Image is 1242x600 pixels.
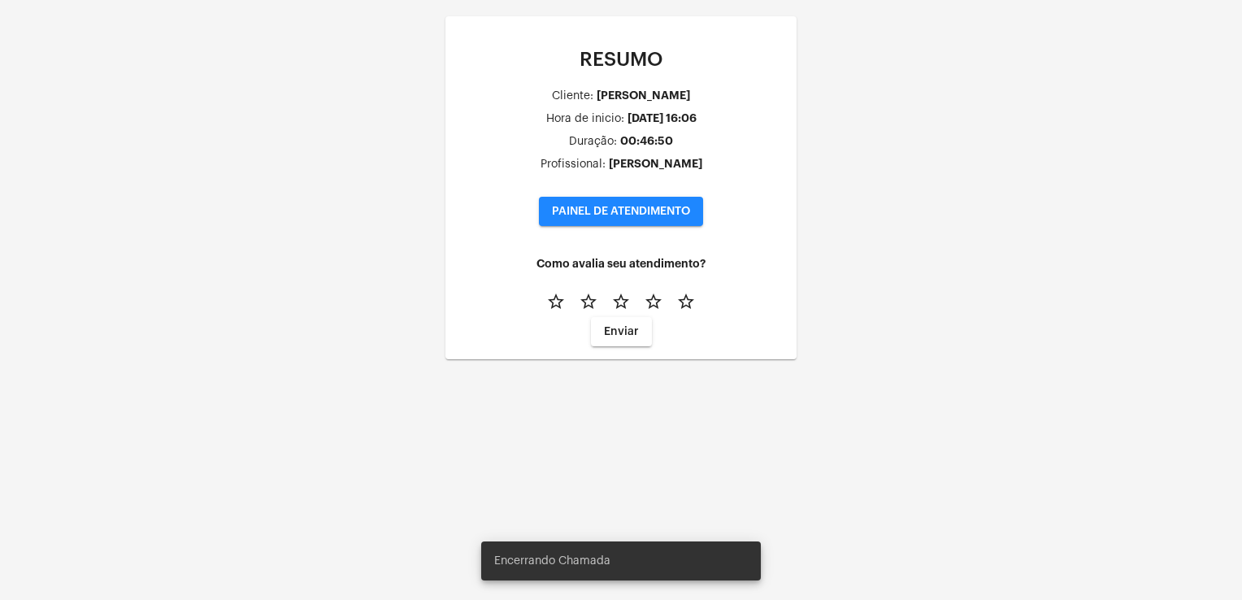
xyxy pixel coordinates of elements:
[611,292,631,311] mat-icon: star_border
[609,158,702,170] div: [PERSON_NAME]
[458,49,784,70] p: RESUMO
[644,292,663,311] mat-icon: star_border
[604,326,639,337] span: Enviar
[494,553,610,569] span: Encerrando Chamada
[676,292,696,311] mat-icon: star_border
[628,112,697,124] div: [DATE] 16:06
[591,317,652,346] button: Enviar
[552,206,690,217] span: PAINEL DE ATENDIMENTO
[546,292,566,311] mat-icon: star_border
[620,135,673,147] div: 00:46:50
[569,136,617,148] div: Duração:
[552,90,593,102] div: Cliente:
[539,197,703,226] button: PAINEL DE ATENDIMENTO
[579,292,598,311] mat-icon: star_border
[458,258,784,270] h4: Como avalia seu atendimento?
[541,159,606,171] div: Profissional:
[597,89,690,102] div: [PERSON_NAME]
[546,113,624,125] div: Hora de inicio:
